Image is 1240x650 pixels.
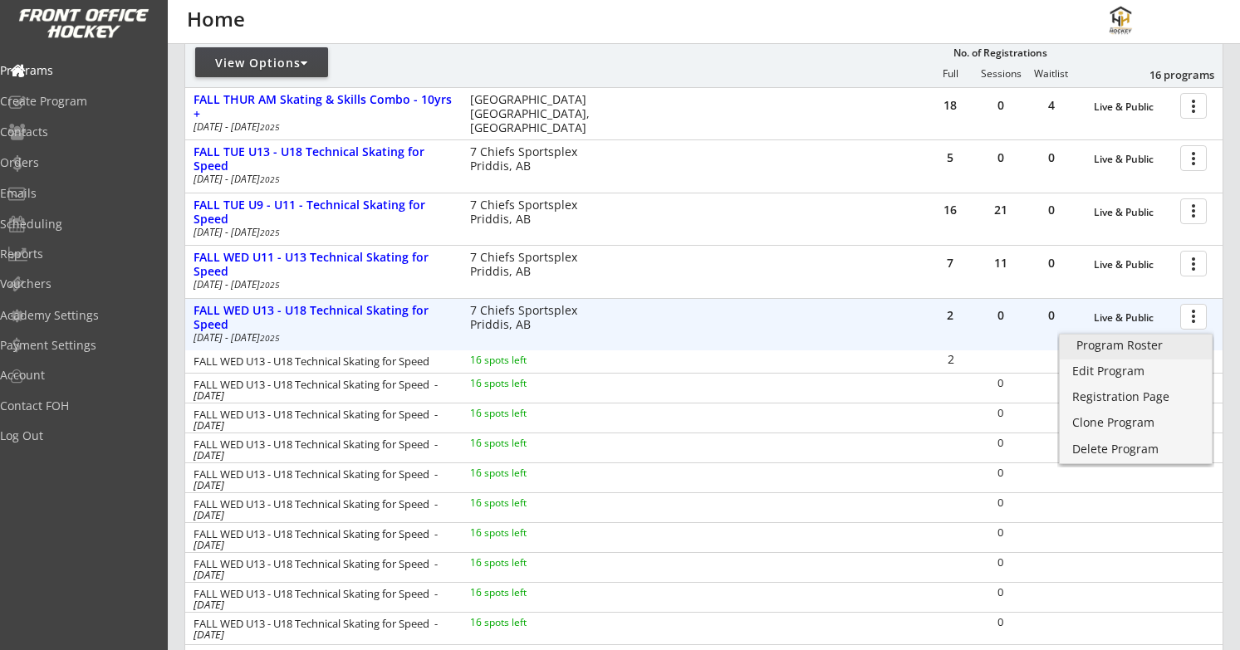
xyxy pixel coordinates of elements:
[1180,251,1207,276] button: more_vert
[194,559,448,580] div: FALL WED U13 - U18 Technical Skating for Speed -
[1027,100,1076,111] div: 4
[976,587,1025,598] div: 0
[925,310,975,321] div: 2
[1027,257,1076,269] div: 0
[1072,417,1199,428] div: Clone Program
[1027,152,1076,164] div: 0
[260,227,280,238] em: 2025
[194,447,224,462] em: [DATE]
[194,418,224,433] em: [DATE]
[194,477,224,492] em: [DATE]
[470,528,577,538] div: 16 spots left
[1094,207,1172,218] div: Live & Public
[194,145,453,173] div: FALL TUE U13 - U18 Technical Skating for Speed
[976,497,1025,508] div: 0
[194,537,224,552] em: [DATE]
[194,304,453,332] div: FALL WED U13 - U18 Technical Skating for Speed
[194,333,448,343] div: [DATE] - [DATE]
[194,227,448,237] div: [DATE] - [DATE]
[1094,101,1172,113] div: Live & Public
[194,356,448,367] div: FALL WED U13 - U18 Technical Skating for Speed
[470,558,577,568] div: 16 spots left
[194,409,448,431] div: FALL WED U13 - U18 Technical Skating for Speed -
[194,122,448,132] div: [DATE] - [DATE]
[1026,68,1076,80] div: Waitlist
[1180,198,1207,224] button: more_vert
[194,280,448,290] div: [DATE] - [DATE]
[470,251,600,279] div: 7 Chiefs Sportsplex Priddis, AB
[976,467,1025,478] div: 0
[976,408,1025,418] div: 0
[1094,154,1172,165] div: Live & Public
[1180,304,1207,330] button: more_vert
[1094,312,1172,324] div: Live & Public
[470,588,577,598] div: 16 spots left
[194,597,224,612] em: [DATE]
[260,121,280,133] em: 2025
[470,408,577,418] div: 16 spots left
[470,379,577,389] div: 16 spots left
[1180,145,1207,171] button: more_vert
[925,100,975,111] div: 18
[470,468,577,478] div: 16 spots left
[1180,93,1207,119] button: more_vert
[976,310,1026,321] div: 0
[194,627,224,642] em: [DATE]
[926,354,975,365] div: 2
[976,257,1026,269] div: 11
[195,55,328,71] div: View Options
[976,527,1025,538] div: 0
[976,437,1025,448] div: 0
[260,173,280,185] em: 2025
[470,618,577,628] div: 16 spots left
[260,332,280,344] em: 2025
[1027,204,1076,216] div: 0
[194,499,448,520] div: FALL WED U13 - U18 Technical Skating for Speed -
[976,617,1025,628] div: 0
[194,198,453,227] div: FALL TUE U9 - U11 - Technical Skating for Speed
[976,152,1026,164] div: 0
[194,529,448,550] div: FALL WED U13 - U18 Technical Skating for Speed -
[194,93,453,121] div: FALL THUR AM Skating & Skills Combo - 10yrs +
[1128,67,1214,82] div: 16 programs
[1094,259,1172,271] div: Live & Public
[1060,386,1212,411] a: Registration Page
[976,68,1026,80] div: Sessions
[976,557,1025,568] div: 0
[470,304,600,332] div: 7 Chiefs Sportsplex Priddis, AB
[1072,391,1199,403] div: Registration Page
[470,145,600,173] div: 7 Chiefs Sportsplex Priddis, AB
[470,498,577,508] div: 16 spots left
[976,100,1026,111] div: 0
[925,204,975,216] div: 16
[925,257,975,269] div: 7
[194,379,448,401] div: FALL WED U13 - U18 Technical Skating for Speed -
[976,204,1026,216] div: 21
[194,388,224,403] em: [DATE]
[470,93,600,134] div: [GEOGRAPHIC_DATA] [GEOGRAPHIC_DATA], [GEOGRAPHIC_DATA]
[194,251,453,279] div: FALL WED U11 - U13 Technical Skating for Speed
[194,469,448,491] div: FALL WED U13 - U18 Technical Skating for Speed -
[1072,443,1199,455] div: Delete Program
[194,589,448,610] div: FALL WED U13 - U18 Technical Skating for Speed -
[470,438,577,448] div: 16 spots left
[1060,360,1212,385] a: Edit Program
[470,198,600,227] div: 7 Chiefs Sportsplex Priddis, AB
[260,279,280,291] em: 2025
[925,68,975,80] div: Full
[194,567,224,582] em: [DATE]
[1076,340,1195,351] div: Program Roster
[194,439,448,461] div: FALL WED U13 - U18 Technical Skating for Speed -
[1027,310,1076,321] div: 0
[194,174,448,184] div: [DATE] - [DATE]
[976,378,1025,389] div: 0
[925,152,975,164] div: 5
[948,47,1051,59] div: No. of Registrations
[1060,335,1212,359] a: Program Roster
[1072,365,1199,377] div: Edit Program
[194,618,448,640] div: FALL WED U13 - U18 Technical Skating for Speed -
[470,355,577,365] div: 16 spots left
[194,507,224,522] em: [DATE]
